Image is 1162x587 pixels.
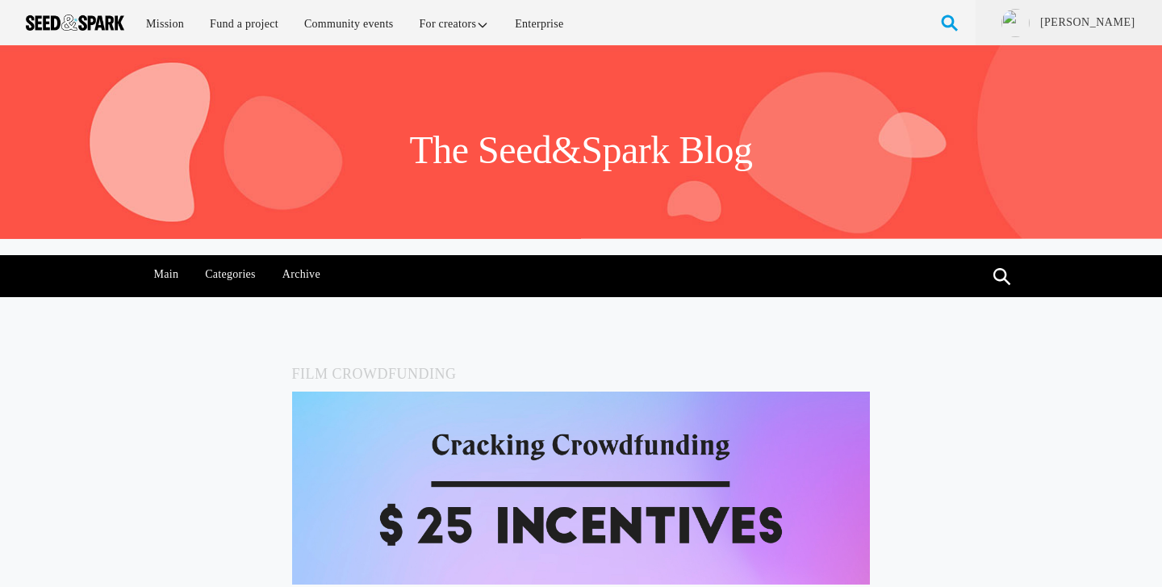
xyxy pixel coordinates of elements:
[1039,15,1136,31] a: [PERSON_NAME]
[409,126,752,174] h1: The Seed&Spark Blog
[292,362,871,386] h5: Film Crowdfunding
[197,255,265,294] a: Categories
[293,6,405,41] a: Community events
[145,255,187,294] a: Main
[26,15,124,31] img: Seed amp; Spark
[274,255,328,294] a: Archive
[199,6,290,41] a: Fund a project
[1001,9,1030,37] img: ACg8ocIHazyteOhw7ZrbeidCgiN0f20SNdKO0A16rzaRq5TB1v9G8aK1=s96-c
[504,6,575,41] a: Enterprise
[292,392,871,585] img: blog%20head.jpg
[135,6,195,41] a: Mission
[408,6,501,41] a: For creators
